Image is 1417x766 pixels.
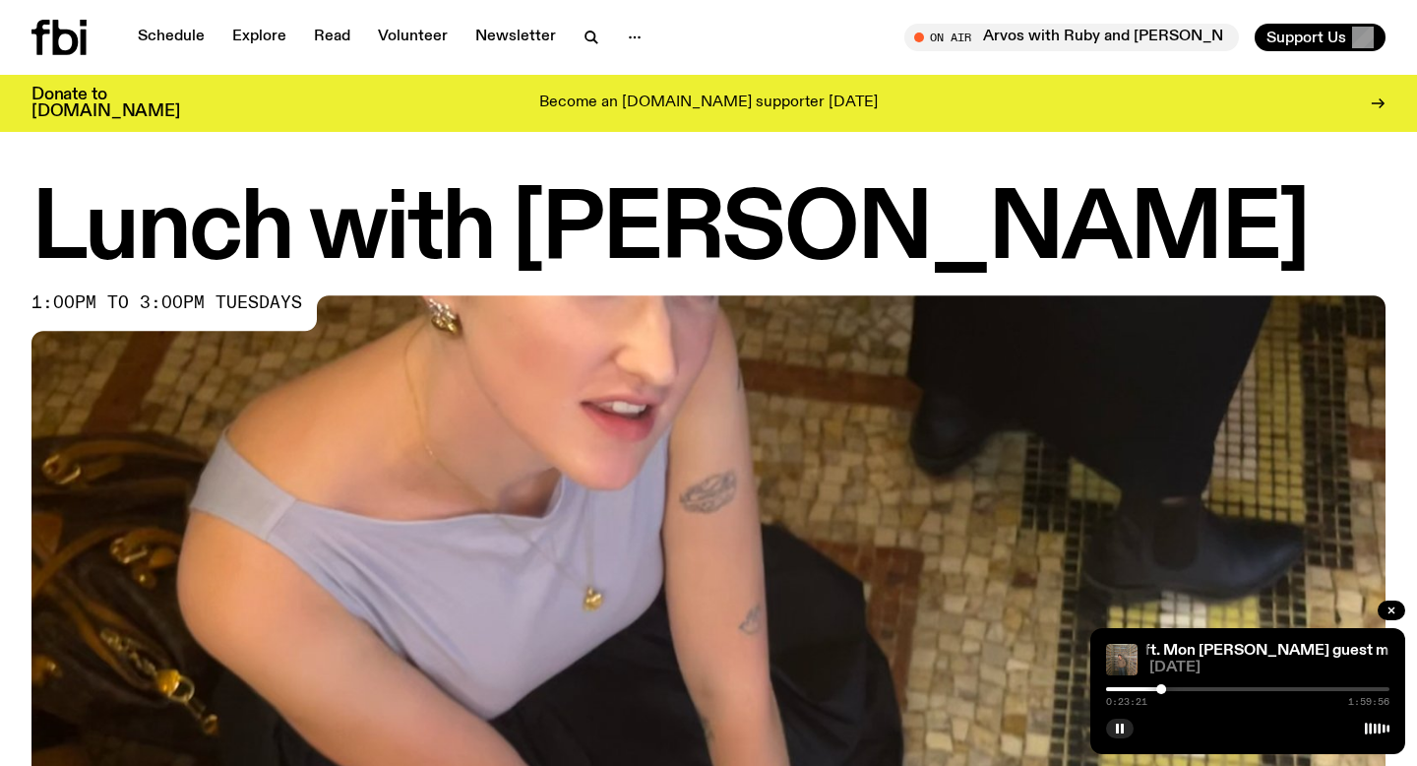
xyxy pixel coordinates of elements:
span: 1:59:56 [1348,697,1389,707]
button: Support Us [1255,24,1386,51]
button: On AirArvos with Ruby and [PERSON_NAME] [904,24,1239,51]
h3: Donate to [DOMAIN_NAME] [31,87,180,120]
h1: Lunch with [PERSON_NAME] [31,187,1386,276]
span: [DATE] [1149,661,1389,675]
a: Volunteer [366,24,460,51]
span: Support Us [1266,29,1346,46]
span: 1:00pm to 3:00pm tuesdays [31,295,302,311]
p: Become an [DOMAIN_NAME] supporter [DATE] [539,95,878,112]
span: 0:23:21 [1106,697,1147,707]
a: Read [302,24,362,51]
a: Schedule [126,24,216,51]
a: Newsletter [463,24,568,51]
a: Explore [220,24,298,51]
